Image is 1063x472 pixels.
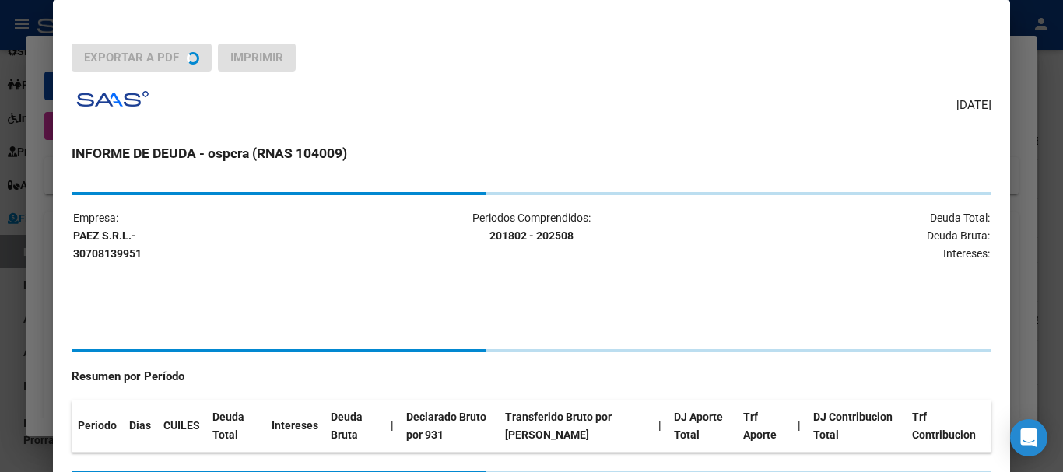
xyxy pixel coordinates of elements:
p: Periodos Comprendidos: [379,209,683,245]
h3: INFORME DE DEUDA - ospcra (RNAS 104009) [72,143,991,163]
th: Trf Aporte [737,400,791,452]
p: Empresa: [73,209,377,262]
span: Imprimir [230,51,283,65]
th: Deuda Bruta [325,400,384,452]
th: CUILES [157,400,206,452]
span: Exportar a PDF [84,51,179,65]
button: Exportar a PDF [72,44,212,72]
th: Declarado Bruto por 931 [400,400,499,452]
th: Deuda Total [206,400,265,452]
th: Periodo [72,400,123,452]
th: | [791,400,807,452]
strong: PAEZ S.R.L.- 30708139951 [73,229,142,260]
div: Open Intercom Messenger [1010,419,1047,456]
span: [DATE] [956,96,991,114]
th: | [652,400,668,452]
th: DJ Contribucion Total [807,400,906,452]
p: Deuda Total: Deuda Bruta: Intereses: [686,209,990,262]
button: Imprimir [218,44,296,72]
th: Intereses [265,400,325,452]
th: DJ Aporte Total [668,400,736,452]
th: Dias [123,400,157,452]
h4: Resumen por Período [72,368,991,386]
th: Trf Contribucion [906,400,991,452]
th: Transferido Bruto por [PERSON_NAME] [499,400,652,452]
strong: 201802 - 202508 [489,229,574,242]
th: | [384,400,400,452]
